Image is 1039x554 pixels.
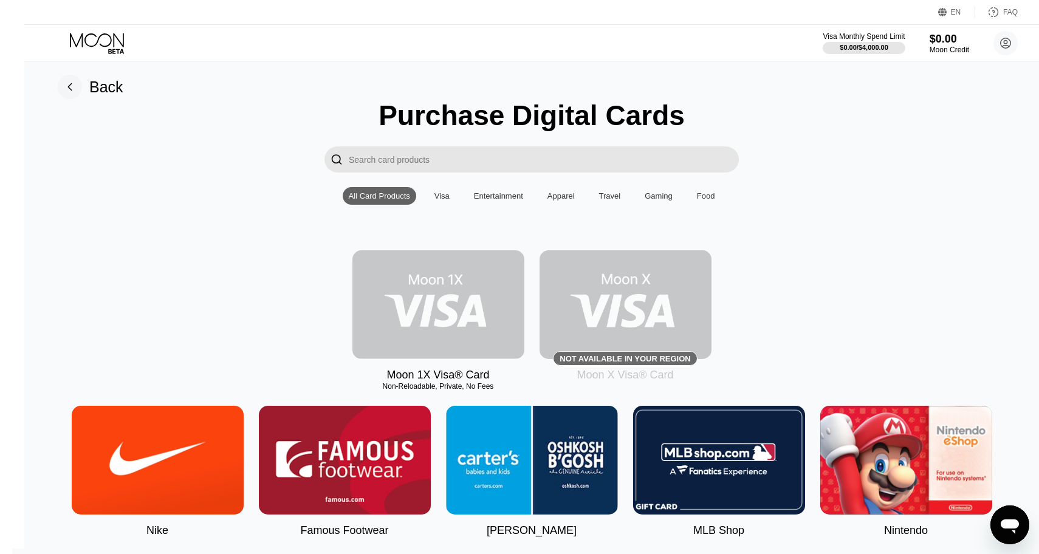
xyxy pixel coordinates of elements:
[324,146,349,173] div: 
[474,191,523,200] div: Entertainment
[386,369,489,381] div: Moon 1X Visa® Card
[541,187,581,205] div: Apparel
[990,505,1029,544] iframe: Button to launch messaging window
[823,32,905,41] div: Visa Monthly Spend Limit
[1003,8,1018,16] div: FAQ
[840,44,888,51] div: $0.00 / $4,000.00
[352,382,524,391] div: Non-Reloadable, Private, No Fees
[951,8,961,16] div: EN
[691,187,721,205] div: Food
[975,6,1018,18] div: FAQ
[884,524,928,537] div: Nintendo
[540,250,712,359] div: Not available in your region
[697,191,715,200] div: Food
[930,33,969,54] div: $0.00Moon Credit
[349,191,410,200] div: All Card Products
[428,187,456,205] div: Visa
[468,187,529,205] div: Entertainment
[577,369,673,381] div: Moon X Visa® Card
[823,32,905,54] div: Visa Monthly Spend Limit$0.00/$4,000.00
[487,524,577,537] div: [PERSON_NAME]
[930,46,969,54] div: Moon Credit
[434,191,450,200] div: Visa
[300,524,388,537] div: Famous Footwear
[343,187,416,205] div: All Card Products
[593,187,627,205] div: Travel
[645,191,673,200] div: Gaming
[693,524,744,537] div: MLB Shop
[58,75,123,99] div: Back
[930,33,969,46] div: $0.00
[349,146,739,173] input: Search card products
[146,524,168,537] div: Nike
[331,152,343,166] div: 
[938,6,975,18] div: EN
[599,191,621,200] div: Travel
[560,354,690,363] div: Not available in your region
[89,78,123,96] div: Back
[547,191,575,200] div: Apparel
[639,187,679,205] div: Gaming
[379,99,685,132] div: Purchase Digital Cards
